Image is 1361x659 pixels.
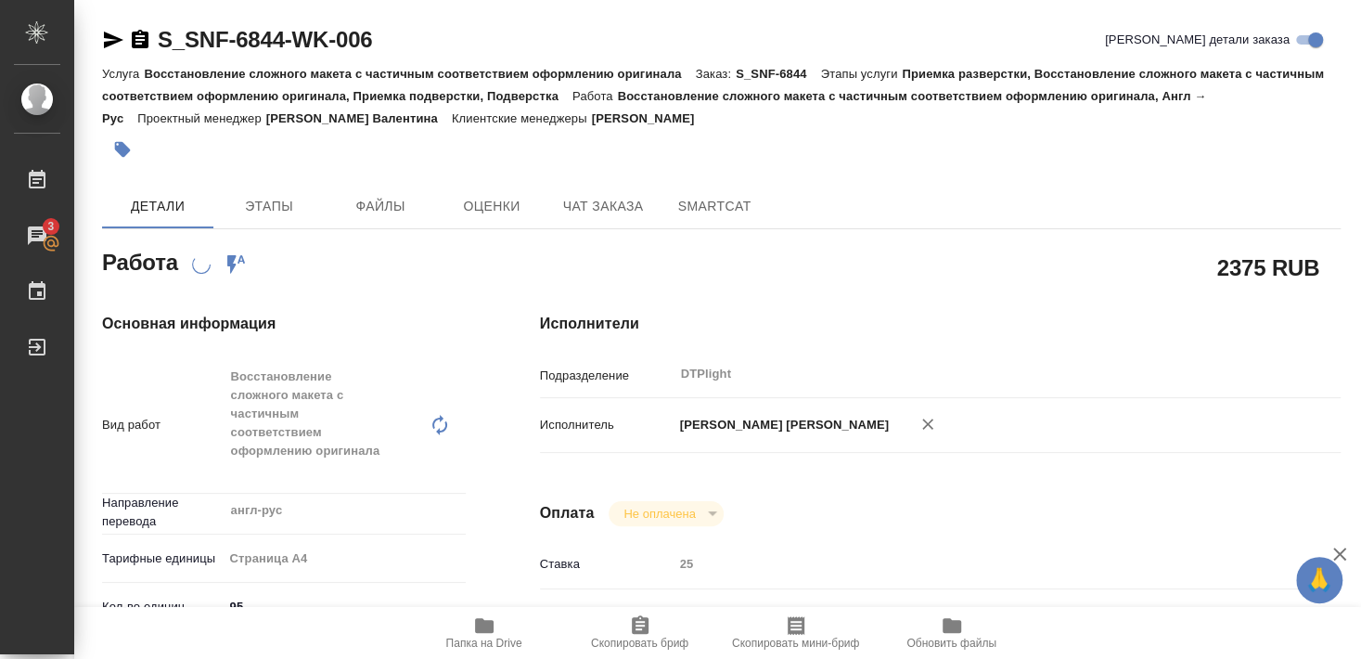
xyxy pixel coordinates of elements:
span: Скопировать бриф [591,637,688,650]
p: Направление перевода [102,494,224,531]
div: RUB [674,597,1274,628]
p: [PERSON_NAME] [PERSON_NAME] [674,416,890,434]
a: S_SNF-6844-WK-006 [158,27,372,52]
div: Страница А4 [224,543,466,575]
p: Работа [572,89,618,103]
p: Тарифные единицы [102,549,224,568]
p: Вид работ [102,416,224,434]
button: Не оплачена [618,506,700,522]
button: Добавить тэг [102,129,143,170]
p: S_SNF-6844 [736,67,821,81]
p: [PERSON_NAME] [592,111,709,125]
span: Скопировать мини-бриф [732,637,859,650]
p: Клиентские менеджеры [452,111,592,125]
p: Услуга [102,67,144,81]
span: [PERSON_NAME] детали заказа [1105,31,1290,49]
p: Восстановление сложного макета с частичным соответствием оформлению оригинала [144,67,695,81]
button: Обновить файлы [874,607,1030,659]
span: SmartCat [670,195,759,218]
p: Подразделение [540,367,674,385]
p: Валюта [540,603,674,622]
input: ✎ Введи что-нибудь [224,593,466,620]
button: Скопировать мини-бриф [718,607,874,659]
h2: 2375 RUB [1217,252,1319,283]
span: Детали [113,195,202,218]
p: Ставка [540,555,674,574]
span: Этапы [225,195,314,218]
span: Оценки [447,195,536,218]
input: Пустое поле [674,550,1274,577]
button: Скопировать ссылку для ЯМессенджера [102,29,124,51]
span: 🙏 [1303,561,1335,600]
h4: Исполнители [540,313,1341,335]
p: [PERSON_NAME] Валентина [266,111,452,125]
span: Обновить файлы [906,637,996,650]
h2: Работа [102,244,178,278]
div: Не оплачена [609,501,723,526]
h4: Оплата [540,502,595,524]
p: Этапы услуги [821,67,903,81]
button: Скопировать бриф [562,607,718,659]
p: Восстановление сложного макета с частичным соответствием оформлению оригинала, Англ → Рус [102,89,1206,125]
button: 🙏 [1296,557,1342,603]
p: Проектный менеджер [137,111,265,125]
span: 3 [36,217,65,236]
a: 3 [5,213,70,259]
button: Удалить исполнителя [907,404,948,445]
span: Папка на Drive [446,637,522,650]
span: Чат заказа [559,195,648,218]
p: Кол-во единиц [102,598,224,616]
button: Папка на Drive [406,607,562,659]
h4: Основная информация [102,313,466,335]
span: Файлы [336,195,425,218]
p: Исполнитель [540,416,674,434]
p: Заказ: [696,67,736,81]
button: Скопировать ссылку [129,29,151,51]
